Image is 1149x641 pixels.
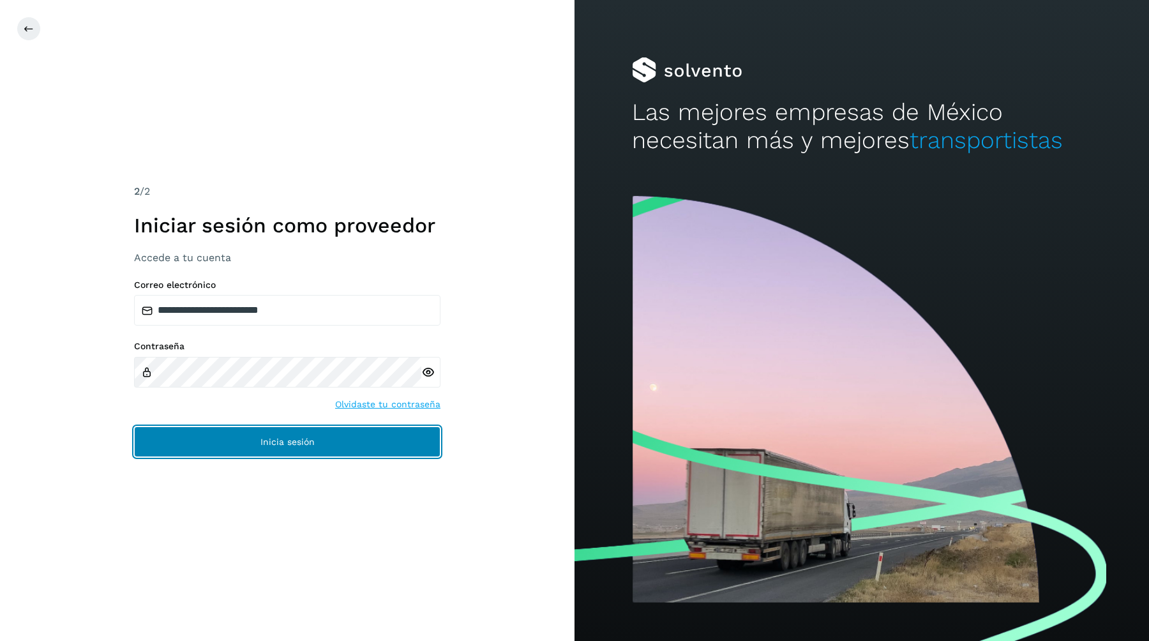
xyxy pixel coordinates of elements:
[910,126,1063,154] span: transportistas
[335,398,440,411] a: Olvidaste tu contraseña
[134,213,440,238] h1: Iniciar sesión como proveedor
[134,185,140,197] span: 2
[134,341,440,352] label: Contraseña
[632,98,1092,155] h2: Las mejores empresas de México necesitan más y mejores
[134,280,440,290] label: Correo electrónico
[134,252,440,264] h3: Accede a tu cuenta
[134,426,440,457] button: Inicia sesión
[260,437,315,446] span: Inicia sesión
[134,184,440,199] div: /2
